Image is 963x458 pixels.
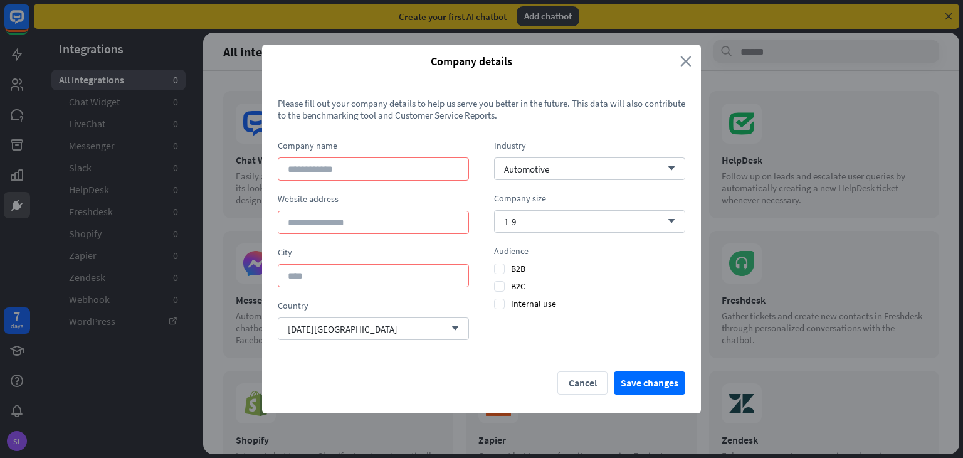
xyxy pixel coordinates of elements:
span: B2B [494,263,525,274]
button: Save changes [614,371,685,395]
span: Automotive [504,163,549,175]
i: arrow_down [445,325,459,333]
span: Company details [271,54,671,68]
div: Company name [278,140,469,151]
button: Open LiveChat chat widget [10,5,48,43]
div: Company size [494,193,685,204]
div: Website address [278,193,469,205]
span: Internal use [494,298,556,309]
i: close [680,54,692,68]
span: [DATE][GEOGRAPHIC_DATA] [288,323,397,335]
div: Industry [494,140,685,151]
div: Country [278,300,469,311]
span: B2C [494,280,525,292]
div: Audience [494,245,685,257]
i: arrow_down [661,165,675,173]
span: 1-9 [504,216,516,228]
button: Cancel [557,371,608,395]
div: City [278,247,469,258]
span: Please fill out your company details to help us serve you better in the future. This data will al... [278,97,685,121]
i: arrow_down [661,218,675,225]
